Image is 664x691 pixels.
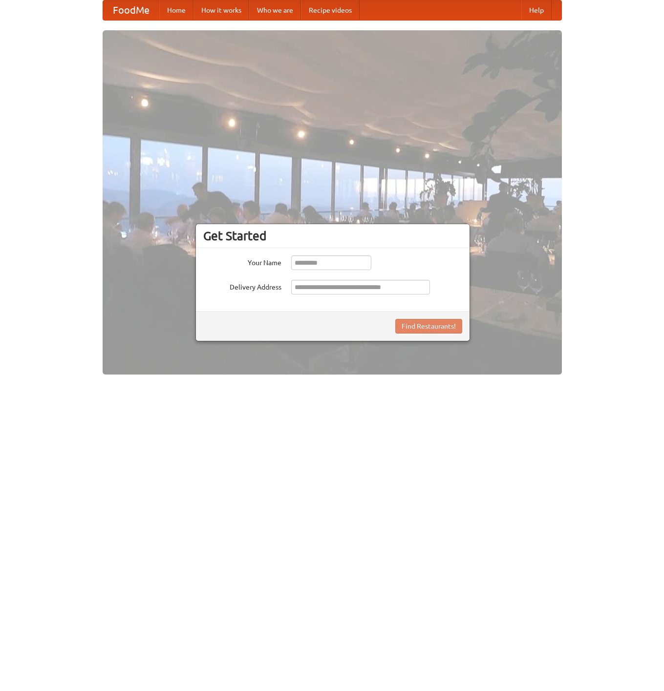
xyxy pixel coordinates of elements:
[159,0,193,20] a: Home
[249,0,301,20] a: Who we are
[203,255,281,268] label: Your Name
[203,229,462,243] h3: Get Started
[193,0,249,20] a: How it works
[203,280,281,292] label: Delivery Address
[301,0,360,20] a: Recipe videos
[103,0,159,20] a: FoodMe
[521,0,552,20] a: Help
[395,319,462,334] button: Find Restaurants!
